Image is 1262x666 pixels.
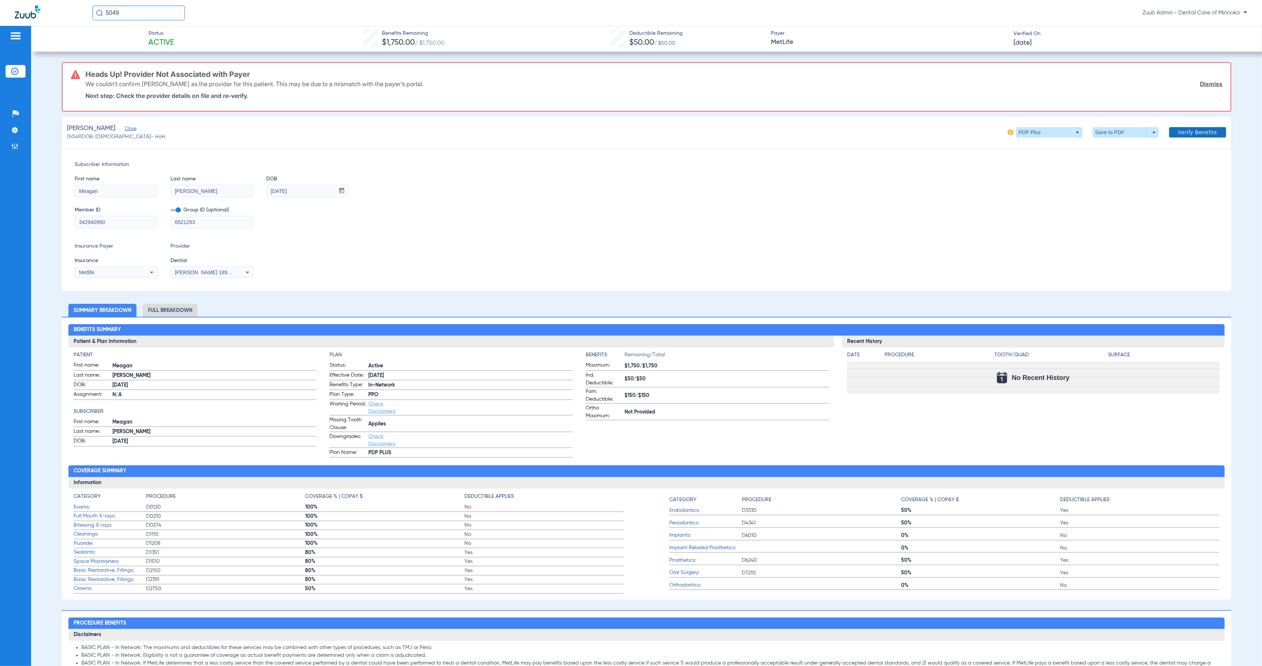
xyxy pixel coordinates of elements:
[74,548,146,556] span: Sealants:
[329,391,366,400] span: Plan Type:
[464,493,514,500] h4: Deductible Applies
[1060,582,1220,589] span: No
[464,576,624,583] span: Yes
[146,531,305,538] span: D1110
[901,532,1060,539] span: 0%
[112,372,317,380] span: [PERSON_NAME]
[74,576,146,584] span: Basic Restorative, Fillings:
[586,351,625,359] h4: Benefits
[669,507,742,514] span: Endodontics:
[170,257,253,265] span: Dentist
[305,585,464,592] span: 50%
[1060,569,1220,577] span: Yes
[997,372,1007,383] img: Calendar
[74,540,146,547] span: Fluoride:
[305,576,464,583] span: 80%
[146,493,176,500] h4: Procedure
[625,375,829,383] span: $50/$50
[146,540,305,547] span: D1208
[74,585,146,592] span: Crowns:
[415,40,444,46] span: / $1,750.00
[112,391,317,399] span: N/A
[368,401,395,414] a: Check Disclaimers
[74,361,110,370] span: First name:
[995,351,1106,361] app-breakdown-title: Tooth/Quad
[1200,80,1223,88] a: Dismiss
[112,418,317,426] span: Meagan
[368,391,573,399] span: PPO
[464,493,624,503] app-breakdown-title: Deductible Applies
[305,521,464,529] span: 100%
[146,521,305,529] span: D0274
[112,381,317,389] span: [DATE]
[669,581,742,589] span: Orthodontics:
[75,206,158,214] span: Member ID
[305,567,464,574] span: 80%
[74,381,110,390] span: DOB:
[74,512,146,520] span: Full Mouth X-rays:
[143,304,197,317] li: Full Breakdown
[842,336,1225,347] h3: Recent History
[1060,519,1220,527] span: Yes
[884,351,992,359] h4: Procedure
[464,531,624,538] span: No
[901,519,1060,527] span: 50%
[81,652,1220,659] li: BASIC PLAN - In Network: Eligibility is not a guarantee of coverage as actual benefit payments ar...
[68,618,1225,629] h2: Procedure Benefits
[305,493,464,503] app-breakdown-title: Coverage % | Copay $
[1008,129,1014,135] img: info-icon
[146,503,305,511] span: D0120
[382,30,444,37] span: Benefits Remaining
[1060,507,1220,514] span: Yes
[74,408,317,415] h4: Subscriber
[146,549,305,556] span: D1351
[771,38,1007,47] span: MetLife
[68,477,1225,489] h3: Information
[74,521,146,529] span: Bitewing X-rays:
[629,30,683,37] span: Deductible Remaining
[586,361,622,370] span: Maximum:
[901,544,1060,552] span: 0%
[901,496,959,504] h4: Coverage % | Copay $
[382,39,415,47] span: $1,750.00
[74,351,317,359] app-breakdown-title: Patient
[329,449,366,458] span: Plan Name:
[1108,351,1219,359] h4: Surface
[81,645,1220,651] li: BASIC PLAN - In Network: The maximums and deductibles for these services may be combined with oth...
[146,567,305,574] span: D2150
[742,532,901,539] span: D6010
[625,362,829,370] span: $1,750/$1,750
[112,362,317,370] span: Meagan
[335,185,349,197] button: Open calendar
[742,496,771,504] h4: Procedure
[75,175,158,183] span: First name
[305,558,464,565] span: 80%
[901,493,1060,506] app-breakdown-title: Coverage % | Copay $
[170,175,253,183] span: Last name
[368,434,395,446] a: Check Disclaimers
[85,80,424,88] p: We couldn’t confirm [PERSON_NAME] as the provider for this patient. This may be due to a mismatch...
[1060,496,1110,504] h4: Deductible Applies
[68,465,1225,477] h2: Coverage Summary
[170,206,253,214] span: Group ID (optional)
[1014,38,1032,48] span: [DATE]
[464,549,624,556] span: Yes
[146,585,305,592] span: D2750
[1012,374,1069,381] span: No Recent History
[368,372,573,380] span: [DATE]
[75,257,158,265] span: Insurance
[901,557,1060,564] span: 50%
[329,381,366,390] span: Benefits Type:
[742,557,901,564] span: D6240
[175,269,248,275] span: [PERSON_NAME] 1891472064
[329,361,366,370] span: Status:
[329,351,573,359] h4: Plan
[586,351,625,361] app-breakdown-title: Benefits
[329,371,366,380] span: Effective Date:
[85,92,1223,99] p: Next step: Check the provider details on file and re-verify.
[305,549,464,556] span: 80%
[10,31,21,40] img: hamburger-icon
[669,557,742,564] span: Prosthetics:
[901,507,1060,514] span: 50%
[625,351,829,361] span: Remaining/Total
